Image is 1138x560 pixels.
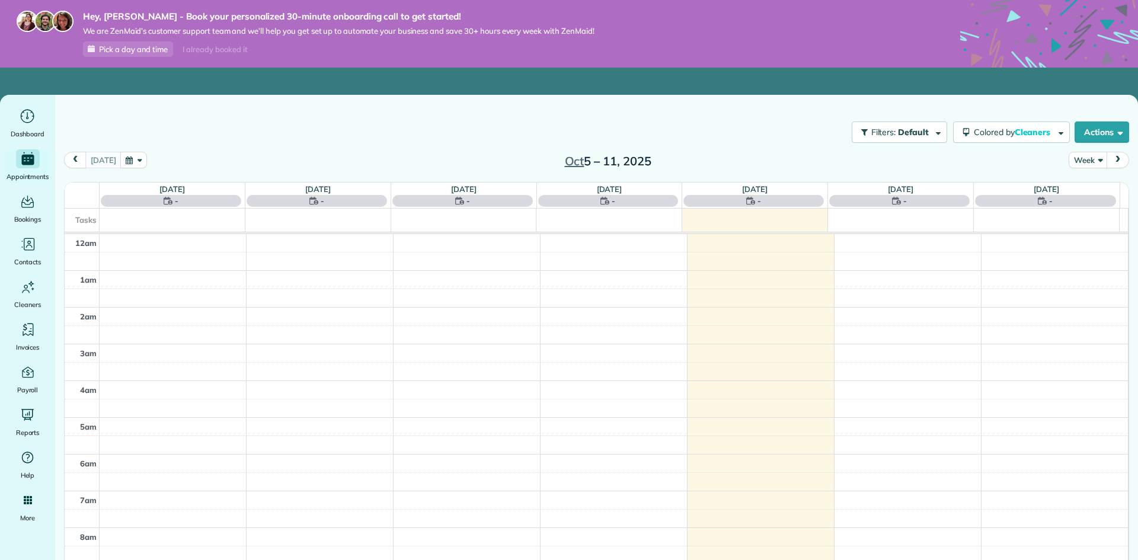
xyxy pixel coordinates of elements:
span: Colored by [974,127,1054,137]
span: Dashboard [11,128,44,140]
span: 2am [80,312,97,321]
span: 1am [80,275,97,284]
span: 5am [80,422,97,431]
a: Invoices [5,320,50,353]
span: 12am [75,238,97,248]
a: Payroll [5,363,50,396]
a: [DATE] [888,184,913,194]
span: Invoices [16,341,40,353]
span: Bookings [14,213,41,225]
button: prev [64,152,87,168]
a: Appointments [5,149,50,183]
span: - [175,195,178,207]
button: Colored byCleaners [953,121,1070,143]
a: Cleaners [5,277,50,311]
span: 6am [80,459,97,468]
a: [DATE] [159,184,185,194]
a: Dashboard [5,107,50,140]
a: Pick a day and time [83,41,173,57]
a: [DATE] [305,184,331,194]
span: Cleaners [1015,127,1053,137]
a: Help [5,448,50,481]
span: Help [21,469,35,481]
span: Reports [16,427,40,439]
img: michelle-19f622bdf1676172e81f8f8fba1fb50e276960ebfe0243fe18214015130c80e4.jpg [52,11,73,32]
span: Oct [565,153,584,168]
a: [DATE] [742,184,768,194]
a: [DATE] [1034,184,1059,194]
span: Tasks [75,215,97,225]
img: maria-72a9807cf96188c08ef61303f053569d2e2a8a1cde33d635c8a3ac13582a053d.jpg [17,11,38,32]
span: - [612,195,615,207]
span: Cleaners [14,299,41,311]
a: Reports [5,405,50,439]
span: - [321,195,324,207]
span: 8am [80,532,97,542]
span: Payroll [17,384,39,396]
span: - [757,195,761,207]
span: 3am [80,348,97,358]
h2: 5 – 11, 2025 [534,155,682,168]
span: Pick a day and time [99,44,168,54]
a: Bookings [5,192,50,225]
button: Week [1069,152,1107,168]
span: - [903,195,907,207]
span: - [1049,195,1053,207]
strong: Hey, [PERSON_NAME] - Book your personalized 30-minute onboarding call to get started! [83,11,594,23]
span: More [20,512,35,524]
span: 7am [80,495,97,505]
span: Contacts [14,256,41,268]
a: [DATE] [597,184,622,194]
img: jorge-587dff0eeaa6aab1f244e6dc62b8924c3b6ad411094392a53c71c6c4a576187d.jpg [34,11,56,32]
span: Filters: [871,127,896,137]
a: [DATE] [451,184,477,194]
span: Default [898,127,929,137]
a: Filters: Default [846,121,947,143]
button: [DATE] [85,152,121,168]
span: Appointments [7,171,49,183]
span: We are ZenMaid’s customer support team and we’ll help you get set up to automate your business an... [83,26,594,36]
a: Contacts [5,235,50,268]
button: Filters: Default [852,121,947,143]
span: - [466,195,470,207]
button: next [1107,152,1129,168]
div: I already booked it [175,42,254,57]
span: 4am [80,385,97,395]
button: Actions [1075,121,1129,143]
